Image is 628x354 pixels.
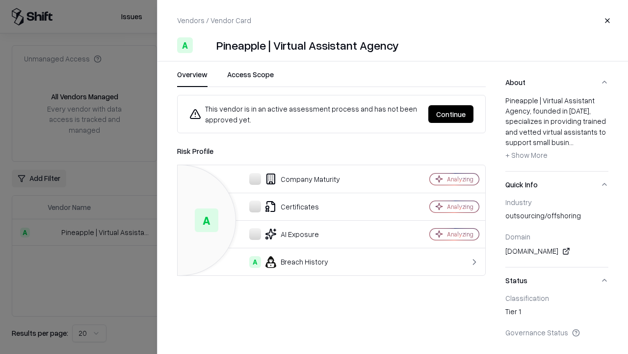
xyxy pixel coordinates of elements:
button: About [505,69,608,95]
div: Certificates [185,201,395,212]
div: Breach History [185,256,395,268]
div: Quick Info [505,198,608,267]
div: Company Maturity [185,173,395,185]
div: This vendor is in an active assessment process and has not been approved yet. [189,103,420,125]
div: Pineapple | Virtual Assistant Agency, founded in [DATE], specializes in providing trained and vet... [505,95,608,163]
div: outsourcing/offshoring [505,210,608,224]
span: + Show More [505,150,548,159]
button: + Show More [505,147,548,163]
div: About [505,95,608,171]
div: Analyzing [447,230,473,238]
div: Industry [505,198,608,206]
button: Overview [177,69,208,87]
button: Continue [428,105,473,123]
div: [DOMAIN_NAME] [505,245,608,257]
div: Classification [505,294,608,302]
div: A [177,37,193,53]
div: A [195,208,218,232]
button: Quick Info [505,172,608,198]
div: Tier 1 [505,306,608,320]
button: Status [505,267,608,294]
div: Analyzing [447,203,473,211]
div: AI Exposure [185,228,395,240]
div: Domain [505,232,608,241]
span: ... [569,138,574,147]
button: Access Scope [227,69,274,87]
div: Risk Profile [177,145,486,157]
div: Analyzing [447,175,473,183]
div: Governance Status [505,328,608,337]
div: A [249,256,261,268]
img: Pineapple | Virtual Assistant Agency [197,37,212,53]
div: Pineapple | Virtual Assistant Agency [216,37,399,53]
p: Vendors / Vendor Card [177,15,251,26]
